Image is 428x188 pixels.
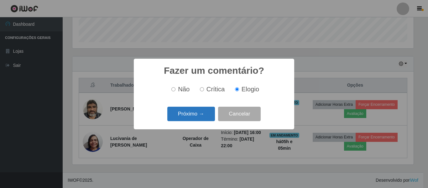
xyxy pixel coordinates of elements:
button: Cancelar [218,107,261,121]
span: Elogio [242,86,259,93]
input: Crítica [200,87,204,91]
button: Próximo → [167,107,215,121]
input: Não [171,87,175,91]
span: Crítica [206,86,225,93]
input: Elogio [235,87,239,91]
h2: Fazer um comentário? [164,65,264,76]
span: Não [178,86,190,93]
